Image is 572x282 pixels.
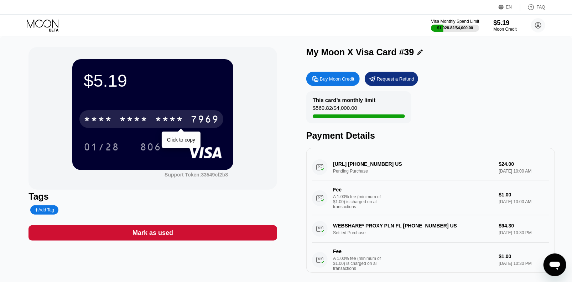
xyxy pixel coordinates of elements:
iframe: Button to launch messaging window [544,253,566,276]
div: Add Tag [35,207,54,212]
div: Mark as used [132,229,173,237]
div: Visa Monthly Spend Limit$1,028.82/$4,000.00 [431,19,479,32]
div: $5.19 [84,71,222,91]
div: EN [499,4,520,11]
div: Click to copy [167,137,195,143]
div: My Moon X Visa Card #39 [306,47,414,57]
div: Request a Refund [377,76,414,82]
div: FAQ [537,5,545,10]
div: FeeA 1.00% fee (minimum of $1.00) is charged on all transactions$1.00[DATE] 10:30 PM [312,243,549,277]
div: FeeA 1.00% fee (minimum of $1.00) is charged on all transactions$1.00[DATE] 10:00 AM [312,181,549,215]
div: Support Token:33549cf2b8 [165,172,228,178]
div: [DATE] 10:30 PM [499,261,549,266]
div: Request a Refund [365,72,418,86]
div: 7969 [191,114,219,126]
div: Payment Details [306,130,555,141]
div: 806 [135,138,167,156]
div: $5.19Moon Credit [494,19,517,32]
div: FAQ [520,4,545,11]
div: $1.00 [499,253,549,259]
div: 806 [140,142,161,154]
div: EN [506,5,512,10]
div: Mark as used [28,225,277,241]
div: [DATE] 10:00 AM [499,199,549,204]
div: A 1.00% fee (minimum of $1.00) is charged on all transactions [333,256,386,271]
div: Moon Credit [494,27,517,32]
div: Fee [333,187,383,193]
div: This card’s monthly limit [313,97,375,103]
div: $1,028.82 / $4,000.00 [437,26,473,30]
div: Buy Moon Credit [320,76,354,82]
div: Visa Monthly Spend Limit [431,19,479,24]
div: Tags [28,191,277,202]
div: $1.00 [499,192,549,198]
div: Buy Moon Credit [306,72,360,86]
div: Add Tag [30,205,58,215]
div: $569.82 / $4,000.00 [313,105,357,114]
div: 01/28 [78,138,125,156]
div: 01/28 [84,142,119,154]
div: A 1.00% fee (minimum of $1.00) is charged on all transactions [333,194,386,209]
div: Support Token: 33549cf2b8 [165,172,228,178]
div: Fee [333,248,383,254]
div: $5.19 [494,19,517,27]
